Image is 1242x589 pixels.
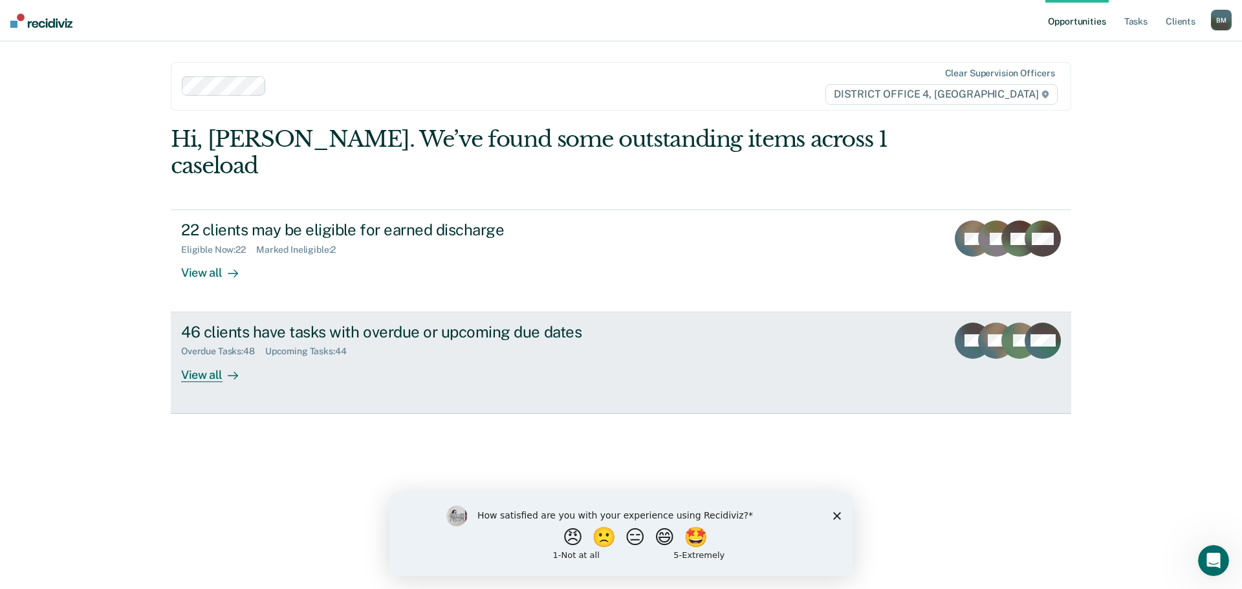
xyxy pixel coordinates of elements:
[1211,10,1232,30] button: BM
[171,312,1071,414] a: 46 clients have tasks with overdue or upcoming due datesOverdue Tasks:48Upcoming Tasks:44View all
[171,209,1071,312] a: 22 clients may be eligible for earned dischargeEligible Now:22Marked Ineligible:2View all
[256,244,346,255] div: Marked Ineligible : 2
[181,357,254,382] div: View all
[10,14,72,28] img: Recidiviz
[265,346,357,357] div: Upcoming Tasks : 44
[181,346,265,357] div: Overdue Tasks : 48
[1198,545,1229,576] iframe: Intercom live chat
[181,244,256,255] div: Eligible Now : 22
[181,220,635,239] div: 22 clients may be eligible for earned discharge
[825,84,1058,105] span: DISTRICT OFFICE 4, [GEOGRAPHIC_DATA]
[389,493,853,576] iframe: Survey by Kim from Recidiviz
[181,323,635,341] div: 46 clients have tasks with overdue or upcoming due dates
[945,68,1055,79] div: Clear supervision officers
[1211,10,1232,30] div: B M
[171,126,891,179] div: Hi, [PERSON_NAME]. We’ve found some outstanding items across 1 caseload
[181,255,254,281] div: View all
